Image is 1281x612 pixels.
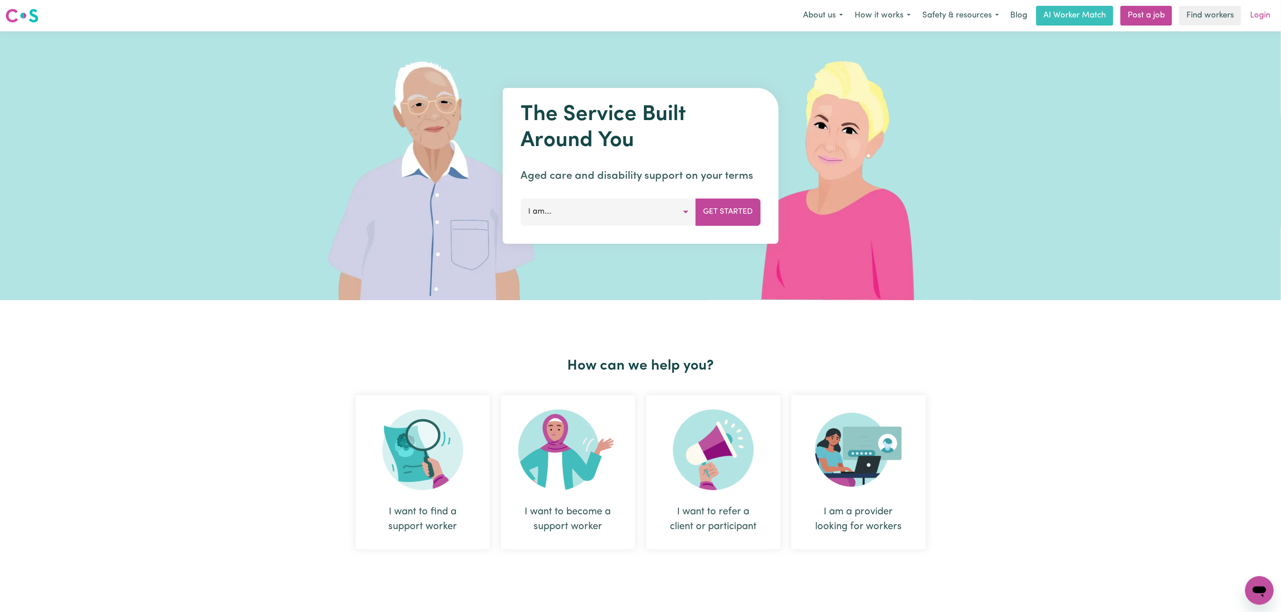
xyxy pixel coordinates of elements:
[521,168,760,184] p: Aged care and disability support on your terms
[813,504,904,534] div: I am a provider looking for workers
[356,395,490,549] div: I want to find a support worker
[791,395,926,549] div: I am a provider looking for workers
[501,395,635,549] div: I want to become a support worker
[797,6,849,25] button: About us
[1005,6,1033,26] a: Blog
[1245,6,1276,26] a: Login
[5,5,39,26] a: Careseekers logo
[646,395,781,549] div: I want to refer a client or participant
[518,409,618,490] img: Become Worker
[849,6,916,25] button: How it works
[815,409,902,490] img: Provider
[377,504,469,534] div: I want to find a support worker
[5,8,39,24] img: Careseekers logo
[1120,6,1172,26] a: Post a job
[382,409,463,490] img: Search
[1245,576,1274,605] iframe: Button to launch messaging window, conversation in progress
[522,504,614,534] div: I want to become a support worker
[350,358,931,375] h2: How can we help you?
[668,504,759,534] div: I want to refer a client or participant
[695,198,760,225] button: Get Started
[1036,6,1113,26] a: AI Worker Match
[521,102,760,154] h1: The Service Built Around You
[1179,6,1241,26] a: Find workers
[673,409,754,490] img: Refer
[521,198,696,225] button: I am...
[916,6,1005,25] button: Safety & resources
